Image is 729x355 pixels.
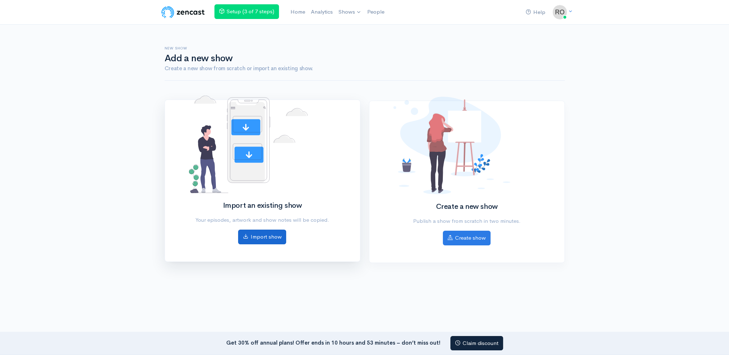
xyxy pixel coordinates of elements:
[165,66,565,72] h4: Create a new show from scratch or import an existing show.
[450,336,503,351] a: Claim discount
[553,5,567,19] img: ...
[288,4,308,20] a: Home
[226,339,440,346] strong: Get 30% off annual plans! Offer ends in 10 hours and 53 minutes – don’t miss out!
[189,202,336,210] h2: Import an existing show
[238,230,286,244] a: Import show
[165,46,565,50] h6: New show
[393,203,540,211] h2: Create a new show
[308,4,336,20] a: Analytics
[160,5,206,19] img: ZenCast Logo
[523,5,548,20] a: Help
[393,217,540,225] p: Publish a show from scratch in two minutes.
[189,216,336,224] p: Your episodes, artwork and show notes will be copied.
[214,4,279,19] a: Setup (3 of 7 steps)
[336,4,364,20] a: Shows
[165,53,565,64] h1: Add a new show
[364,4,387,20] a: People
[443,231,491,245] a: Create show
[393,97,510,194] img: No shows added
[189,96,308,193] img: No shows added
